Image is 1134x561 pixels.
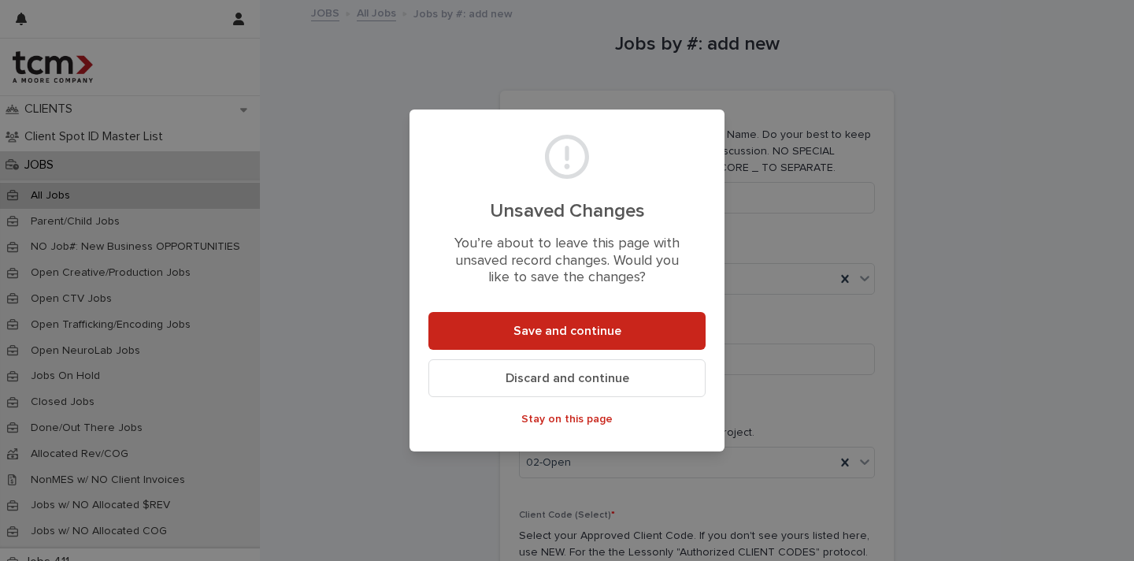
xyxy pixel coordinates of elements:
[428,407,706,432] button: Stay on this page
[513,325,621,337] span: Save and continue
[506,372,629,385] span: Discard and continue
[521,414,613,425] span: Stay on this page
[447,236,687,287] p: You’re about to leave this page with unsaved record changes. Would you like to save the changes?
[447,200,687,223] h2: Unsaved Changes
[428,359,706,397] button: Discard and continue
[428,312,706,350] button: Save and continue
